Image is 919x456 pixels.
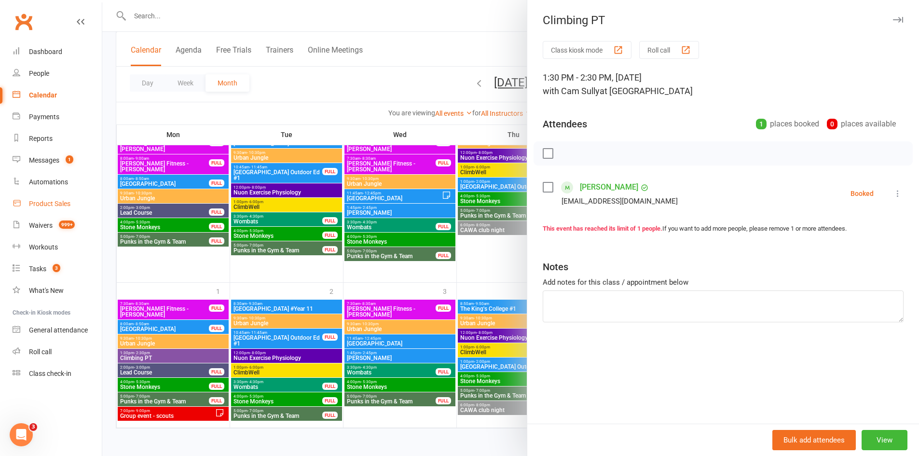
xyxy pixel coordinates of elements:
[29,287,64,294] div: What's New
[29,265,46,273] div: Tasks
[543,276,904,288] div: Add notes for this class / appointment below
[13,236,102,258] a: Workouts
[580,180,638,195] a: [PERSON_NAME]
[13,41,102,63] a: Dashboard
[543,86,600,96] span: with Cam Sully
[29,423,37,431] span: 3
[29,221,53,229] div: Waivers
[756,119,767,129] div: 1
[12,10,36,34] a: Clubworx
[543,71,904,98] div: 1:30 PM - 2:30 PM, [DATE]
[562,195,678,207] div: [EMAIL_ADDRESS][DOMAIN_NAME]
[29,113,59,121] div: Payments
[29,48,62,55] div: Dashboard
[543,260,568,274] div: Notes
[29,370,71,377] div: Class check-in
[29,91,57,99] div: Calendar
[13,363,102,385] a: Class kiosk mode
[13,63,102,84] a: People
[29,135,53,142] div: Reports
[772,430,856,450] button: Bulk add attendees
[29,178,68,186] div: Automations
[29,156,59,164] div: Messages
[13,84,102,106] a: Calendar
[29,243,58,251] div: Workouts
[13,319,102,341] a: General attendance kiosk mode
[543,117,587,131] div: Attendees
[29,69,49,77] div: People
[756,117,819,131] div: places booked
[527,14,919,27] div: Climbing PT
[543,225,662,232] strong: This event has reached its limit of 1 people.
[13,258,102,280] a: Tasks 3
[13,150,102,171] a: Messages 1
[66,155,73,164] span: 1
[600,86,693,96] span: at [GEOGRAPHIC_DATA]
[13,171,102,193] a: Automations
[53,264,60,272] span: 3
[13,215,102,236] a: Waivers 999+
[13,128,102,150] a: Reports
[13,341,102,363] a: Roll call
[29,200,70,207] div: Product Sales
[827,117,896,131] div: places available
[29,326,88,334] div: General attendance
[10,423,33,446] iframe: Intercom live chat
[850,190,874,197] div: Booked
[13,106,102,128] a: Payments
[862,430,907,450] button: View
[13,193,102,215] a: Product Sales
[13,280,102,302] a: What's New
[29,348,52,356] div: Roll call
[543,224,904,234] div: If you want to add more people, please remove 1 or more attendees.
[59,221,75,229] span: 999+
[639,41,699,59] button: Roll call
[827,119,837,129] div: 0
[543,41,631,59] button: Class kiosk mode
